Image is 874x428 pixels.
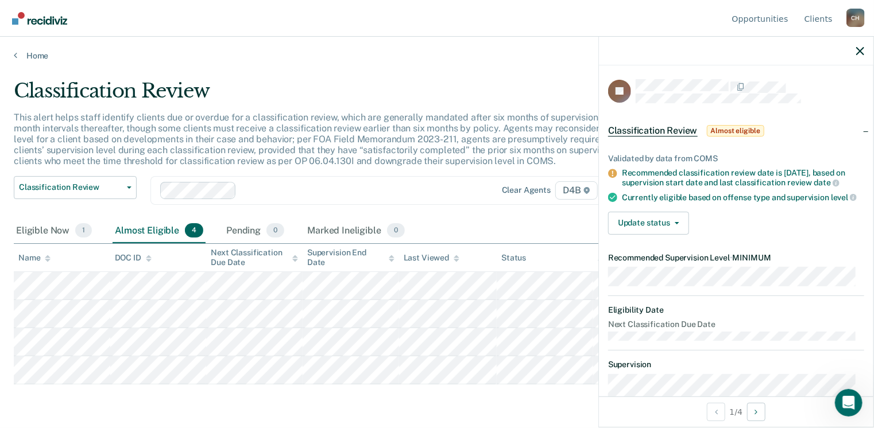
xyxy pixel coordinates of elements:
[115,253,152,263] div: DOC ID
[14,50,860,61] a: Home
[14,79,670,112] div: Classification Review
[608,320,864,329] dt: Next Classification Due Date
[608,305,864,315] dt: Eligibility Date
[501,253,526,263] div: Status
[608,360,864,369] dt: Supervision
[307,248,395,267] div: Supervision End Date
[387,223,405,238] span: 0
[18,253,51,263] div: Name
[555,181,597,200] span: D4B
[846,9,865,27] div: C H
[846,9,865,27] button: Profile dropdown button
[608,212,689,235] button: Update status
[707,403,725,421] button: Previous Opportunity
[266,223,284,238] span: 0
[622,192,864,203] div: Currently eligible based on offense type and supervision
[404,253,459,263] div: Last Viewed
[113,219,206,244] div: Almost Eligible
[185,223,203,238] span: 4
[747,403,765,421] button: Next Opportunity
[211,248,298,267] div: Next Classification Due Date
[608,253,864,263] dt: Recommended Supervision Level MINIMUM
[598,253,652,263] div: Assigned to
[12,12,67,25] img: Recidiviz
[599,112,873,149] div: Classification ReviewAlmost eligible
[608,125,698,137] span: Classification Review
[75,223,92,238] span: 1
[14,112,666,167] p: This alert helps staff identify clients due or overdue for a classification review, which are gen...
[622,168,864,188] div: Recommended classification review date is [DATE], based on supervision start date and last classi...
[305,219,407,244] div: Marked Ineligible
[835,389,863,417] iframe: Intercom live chat
[19,182,122,192] span: Classification Review
[730,253,733,262] span: •
[831,193,857,202] span: level
[599,396,873,427] div: 1 / 4
[224,219,287,244] div: Pending
[707,125,764,137] span: Almost eligible
[608,154,864,164] div: Validated by data from COMS
[14,219,94,244] div: Eligible Now
[502,185,551,195] div: Clear agents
